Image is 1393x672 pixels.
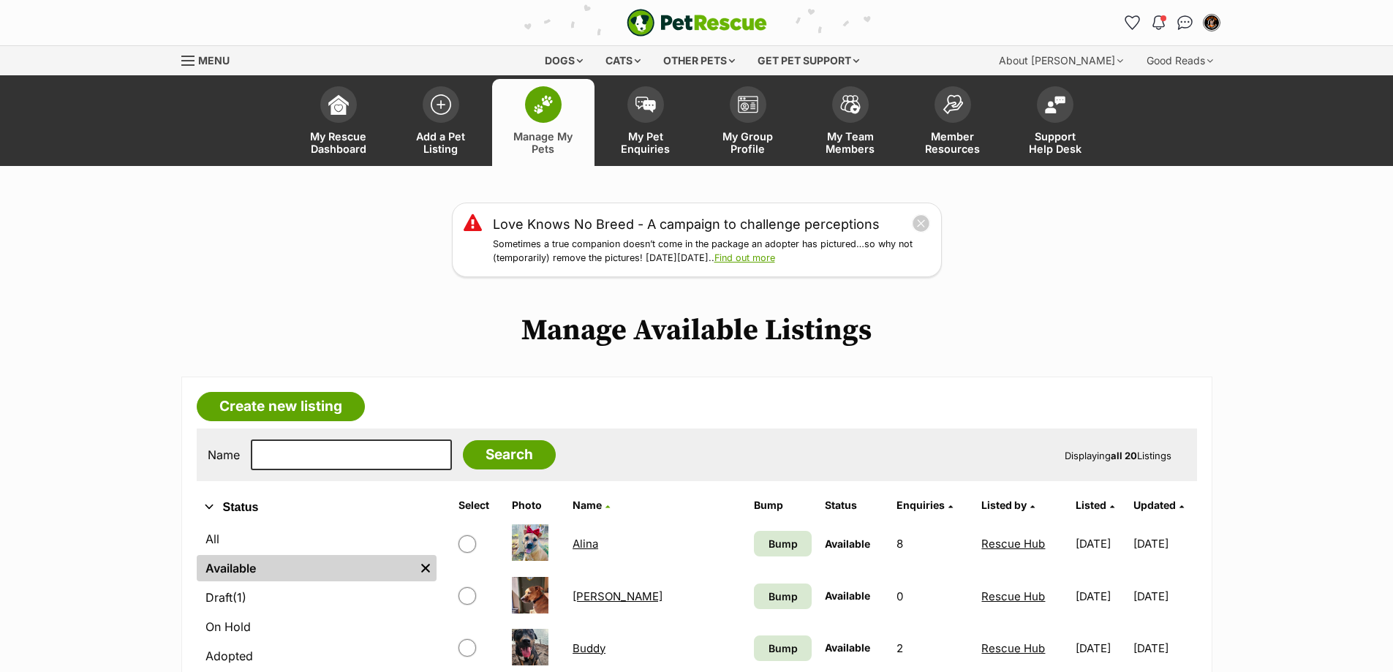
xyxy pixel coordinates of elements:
[1070,571,1132,622] td: [DATE]
[1121,11,1144,34] a: Favourites
[1133,518,1196,569] td: [DATE]
[981,589,1045,603] a: Rescue Hub
[1136,46,1223,75] div: Good Reads
[769,641,798,656] span: Bump
[573,499,610,511] a: Name
[981,499,1027,511] span: Listed by
[1022,130,1088,155] span: Support Help Desk
[1177,15,1193,30] img: chat-41dd97257d64d25036548639549fe6c8038ab92f7586957e7f3b1b290dea8141.svg
[595,46,651,75] div: Cats
[493,214,880,234] a: Love Knows No Breed - A campaign to challenge perceptions
[754,584,812,609] a: Bump
[197,614,437,640] a: On Hold
[1133,571,1196,622] td: [DATE]
[573,589,662,603] a: [PERSON_NAME]
[493,238,930,265] p: Sometimes a true companion doesn’t come in the package an adopter has pictured…so why not (tempor...
[198,54,230,67] span: Menu
[408,130,474,155] span: Add a Pet Listing
[715,130,781,155] span: My Group Profile
[197,498,437,517] button: Status
[769,589,798,604] span: Bump
[535,46,593,75] div: Dogs
[1152,15,1164,30] img: notifications-46538b983faf8c2785f20acdc204bb7945ddae34d4c08c2a6579f10ce5e182be.svg
[181,46,240,72] a: Menu
[431,94,451,115] img: add-pet-listing-icon-0afa8454b4691262ce3f59096e99ab1cd57d4a30225e0717b998d2c9b9846f56.svg
[943,94,963,114] img: member-resources-icon-8e73f808a243e03378d46382f2149f9095a855e16c252ad45f914b54edf8863c.svg
[197,555,415,581] a: Available
[840,95,861,114] img: team-members-icon-5396bd8760b3fe7c0b43da4ab00e1e3bb1a5d9ba89233759b79545d2d3fc5d0d.svg
[902,79,1004,166] a: Member Resources
[981,537,1045,551] a: Rescue Hub
[1065,450,1171,461] span: Displaying Listings
[799,79,902,166] a: My Team Members
[818,130,883,155] span: My Team Members
[390,79,492,166] a: Add a Pet Listing
[533,95,554,114] img: manage-my-pets-icon-02211641906a0b7f246fdf0571729dbe1e7629f14944591b6c1af311fb30b64b.svg
[287,79,390,166] a: My Rescue Dashboard
[463,440,556,469] input: Search
[197,392,365,421] a: Create new listing
[769,536,798,551] span: Bump
[1204,15,1219,30] img: Rescue Hub profile pic
[573,537,598,551] a: Alina
[825,589,870,602] span: Available
[981,641,1045,655] a: Rescue Hub
[825,537,870,550] span: Available
[896,499,953,511] a: Enquiries
[573,641,605,655] a: Buddy
[891,571,974,622] td: 0
[233,589,246,606] span: (1)
[1076,499,1114,511] a: Listed
[891,518,974,569] td: 8
[920,130,986,155] span: Member Resources
[1147,11,1171,34] button: Notifications
[492,79,594,166] a: Manage My Pets
[506,494,565,517] th: Photo
[1174,11,1197,34] a: Conversations
[573,499,602,511] span: Name
[1111,450,1137,461] strong: all 20
[197,526,437,552] a: All
[653,46,745,75] div: Other pets
[627,9,767,37] a: PetRescue
[197,584,437,611] a: Draft
[747,46,869,75] div: Get pet support
[510,130,576,155] span: Manage My Pets
[912,214,930,233] button: close
[697,79,799,166] a: My Group Profile
[748,494,818,517] th: Bump
[328,94,349,115] img: dashboard-icon-eb2f2d2d3e046f16d808141f083e7271f6b2e854fb5c12c21221c1fb7104beca.svg
[819,494,889,517] th: Status
[1076,499,1106,511] span: Listed
[1133,499,1176,511] span: Updated
[1133,499,1184,511] a: Updated
[1070,518,1132,569] td: [DATE]
[714,252,775,263] a: Find out more
[306,130,371,155] span: My Rescue Dashboard
[981,499,1035,511] a: Listed by
[1004,79,1106,166] a: Support Help Desk
[1045,96,1065,113] img: help-desk-icon-fdf02630f3aa405de69fd3d07c3f3aa587a6932b1a1747fa1d2bba05be0121f9.svg
[415,555,437,581] a: Remove filter
[754,635,812,661] a: Bump
[208,448,240,461] label: Name
[896,499,945,511] span: translation missing: en.admin.listings.index.attributes.enquiries
[613,130,679,155] span: My Pet Enquiries
[453,494,505,517] th: Select
[738,96,758,113] img: group-profile-icon-3fa3cf56718a62981997c0bc7e787c4b2cf8bcc04b72c1350f741eb67cf2f40e.svg
[1121,11,1223,34] ul: Account quick links
[197,643,437,669] a: Adopted
[635,97,656,113] img: pet-enquiries-icon-7e3ad2cf08bfb03b45e93fb7055b45f3efa6380592205ae92323e6603595dc1f.svg
[1200,11,1223,34] button: My account
[825,641,870,654] span: Available
[594,79,697,166] a: My Pet Enquiries
[627,9,767,37] img: logo-e224e6f780fb5917bec1dbf3a21bbac754714ae5b6737aabdf751b685950b380.svg
[754,531,812,556] a: Bump
[989,46,1133,75] div: About [PERSON_NAME]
